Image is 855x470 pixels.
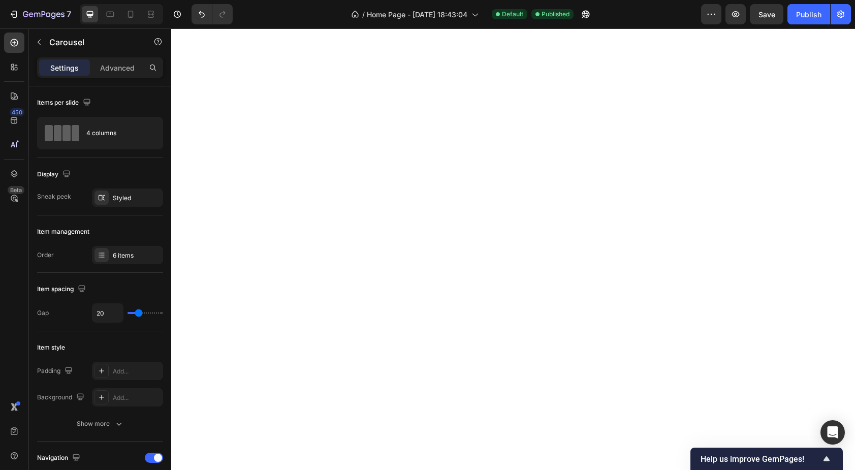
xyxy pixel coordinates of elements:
[37,308,49,318] div: Gap
[50,62,79,73] p: Settings
[37,227,89,236] div: Item management
[701,453,833,465] button: Show survey - Help us improve GemPages!
[37,451,82,465] div: Navigation
[113,251,161,260] div: 6 items
[4,4,76,24] button: 7
[10,108,24,116] div: 450
[758,10,775,19] span: Save
[49,36,136,48] p: Carousel
[367,9,467,20] span: Home Page - [DATE] 18:43:04
[542,10,569,19] span: Published
[37,96,93,110] div: Items per slide
[37,364,75,378] div: Padding
[37,283,88,296] div: Item spacing
[8,186,24,194] div: Beta
[113,194,161,203] div: Styled
[171,28,855,470] iframe: To enrich screen reader interactions, please activate Accessibility in Grammarly extension settings
[100,62,135,73] p: Advanced
[192,4,233,24] div: Undo/Redo
[37,391,86,404] div: Background
[37,192,71,201] div: Sneak peek
[67,8,71,20] p: 7
[37,250,54,260] div: Order
[113,393,161,402] div: Add...
[701,454,820,464] span: Help us improve GemPages!
[37,168,73,181] div: Display
[113,367,161,376] div: Add...
[796,9,821,20] div: Publish
[750,4,783,24] button: Save
[362,9,365,20] span: /
[37,415,163,433] button: Show more
[820,420,845,445] div: Open Intercom Messenger
[77,419,124,429] div: Show more
[92,304,123,322] input: Auto
[86,121,148,145] div: 4 columns
[37,343,65,352] div: Item style
[787,4,830,24] button: Publish
[502,10,523,19] span: Default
